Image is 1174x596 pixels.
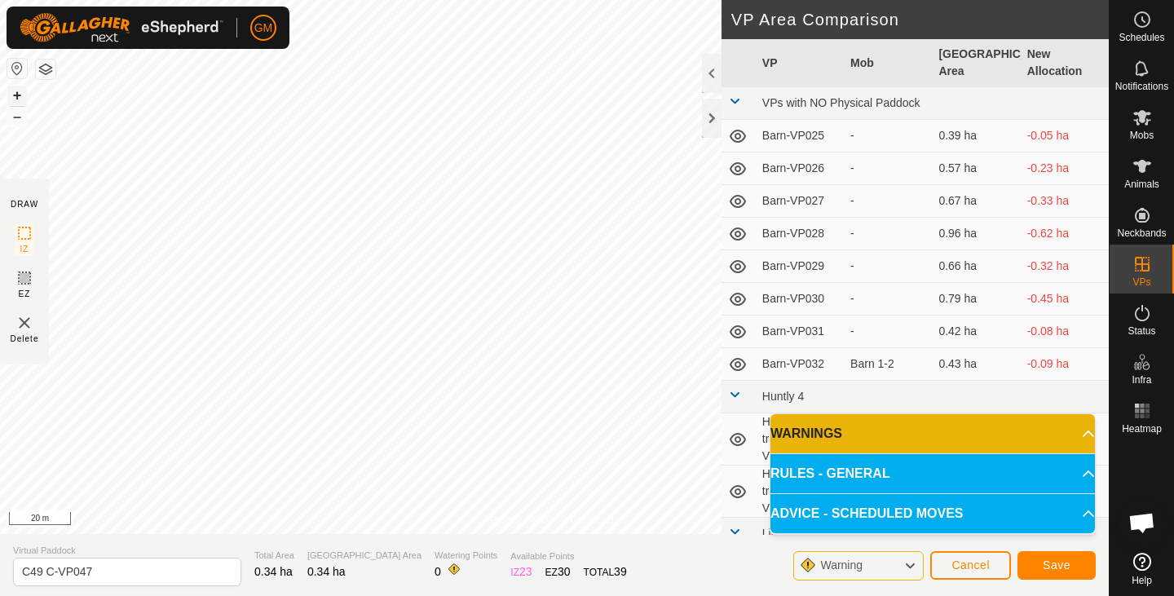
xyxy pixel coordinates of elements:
span: Total Area [254,549,294,563]
span: [GEOGRAPHIC_DATA] Area [307,549,421,563]
td: Barn-VP029 [756,250,844,283]
td: Huntly training-VP036 [756,413,844,466]
a: Help [1110,546,1174,592]
span: Huntly 4 [762,390,804,403]
td: -0.08 ha [1021,316,1109,348]
td: Barn-VP030 [756,283,844,316]
button: Map Layers [36,60,55,79]
td: Barn-VP032 [756,348,844,381]
td: Barn-VP027 [756,185,844,218]
span: VPs [1132,277,1150,287]
td: -0.23 ha [1021,152,1109,185]
td: 0.42 ha [932,316,1020,348]
p-accordion-header: RULES - GENERAL [770,454,1095,493]
span: RULES - GENERAL [770,464,890,483]
td: 0.57 ha [932,152,1020,185]
a: Privacy Policy [490,513,551,528]
span: Neckbands [1117,228,1166,238]
div: Open chat [1118,498,1167,547]
span: Virtual Paddock [13,544,241,558]
span: Schedules [1119,33,1164,42]
th: New Allocation [1021,39,1109,87]
div: - [850,225,925,242]
span: Notifications [1115,82,1168,91]
span: 39 [614,565,627,578]
td: -0.32 ha [1021,250,1109,283]
div: EZ [545,563,571,581]
span: Help [1132,576,1152,585]
div: - [850,127,925,144]
td: 0.43 ha [932,348,1020,381]
div: - [850,290,925,307]
td: Huntly training-VP037 [756,466,844,518]
div: - [850,160,925,177]
img: Gallagher Logo [20,13,223,42]
span: IZ [20,243,29,255]
span: Limestone Hill [762,527,834,540]
span: Delete [11,333,39,345]
span: Status [1128,326,1155,336]
button: Cancel [930,551,1011,580]
img: VP [15,313,34,333]
span: Infra [1132,375,1151,385]
span: WARNINGS [770,424,842,444]
h2: VP Area Comparison [731,10,1109,29]
td: -0.62 ha [1021,218,1109,250]
td: -0.33 ha [1021,185,1109,218]
td: Barn-VP031 [756,316,844,348]
div: - [850,323,925,340]
td: Barn-VP026 [756,152,844,185]
span: 0 [435,565,441,578]
button: – [7,107,27,126]
div: - [850,258,925,275]
td: Barn-VP025 [756,120,844,152]
span: Available Points [510,550,626,563]
td: 0.66 ha [932,250,1020,283]
span: Cancel [951,558,990,572]
span: Animals [1124,179,1159,189]
span: Heatmap [1122,424,1162,434]
span: 23 [519,565,532,578]
div: IZ [510,563,532,581]
span: 0.34 ha [254,565,293,578]
span: GM [254,20,273,37]
span: Mobs [1130,130,1154,140]
button: Save [1017,551,1096,580]
td: 0.39 ha [932,120,1020,152]
span: ADVICE - SCHEDULED MOVES [770,504,963,523]
span: 30 [558,565,571,578]
td: 0.67 ha [932,185,1020,218]
span: Watering Points [435,549,497,563]
td: -0.45 ha [1021,283,1109,316]
div: Barn 1-2 [850,355,925,373]
th: Mob [844,39,932,87]
div: DRAW [11,198,38,210]
p-accordion-header: ADVICE - SCHEDULED MOVES [770,494,1095,533]
td: 0.96 ha [932,218,1020,250]
span: 0.34 ha [307,565,346,578]
span: VPs with NO Physical Paddock [762,96,920,109]
div: - [850,192,925,210]
th: VP [756,39,844,87]
button: + [7,86,27,105]
td: 0.79 ha [932,283,1020,316]
span: Warning [820,558,863,572]
td: -0.09 ha [1021,348,1109,381]
td: Barn-VP028 [756,218,844,250]
span: EZ [19,288,31,300]
td: -0.05 ha [1021,120,1109,152]
p-accordion-header: WARNINGS [770,414,1095,453]
a: Contact Us [571,513,619,528]
span: Save [1043,558,1070,572]
button: Reset Map [7,59,27,78]
th: [GEOGRAPHIC_DATA] Area [932,39,1020,87]
div: TOTAL [584,563,627,581]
